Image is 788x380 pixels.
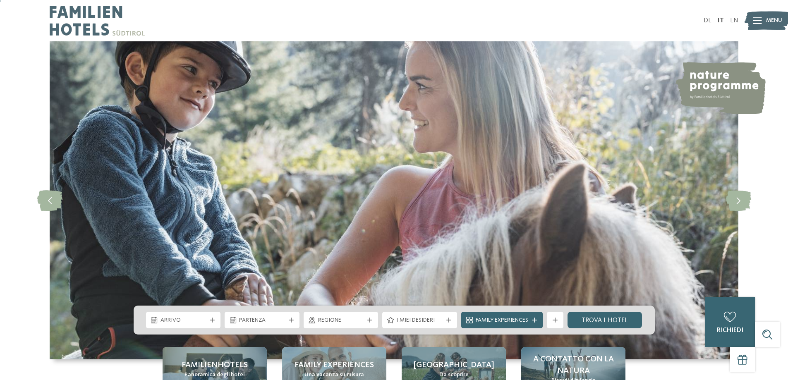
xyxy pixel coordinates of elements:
a: trova l’hotel [568,312,642,328]
span: richiedi [717,327,743,334]
a: IT [718,17,724,24]
span: I miei desideri [397,316,443,325]
span: Una vacanza su misura [304,371,364,379]
span: Familienhotels [182,359,248,371]
a: EN [730,17,738,24]
span: Menu [766,17,782,25]
img: Family hotel Alto Adige: the happy family places! [50,41,738,359]
span: A contatto con la natura [529,354,617,377]
span: Regione [318,316,364,325]
span: Panoramica degli hotel [184,371,245,379]
span: [GEOGRAPHIC_DATA] [414,359,494,371]
a: DE [704,17,711,24]
span: Partenza [239,316,285,325]
span: Da scoprire [439,371,469,379]
span: Arrivo [160,316,206,325]
span: Family Experiences [476,316,528,325]
img: nature programme by Familienhotels Südtirol [675,62,766,114]
a: richiedi [705,297,755,347]
span: Family experiences [295,359,374,371]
